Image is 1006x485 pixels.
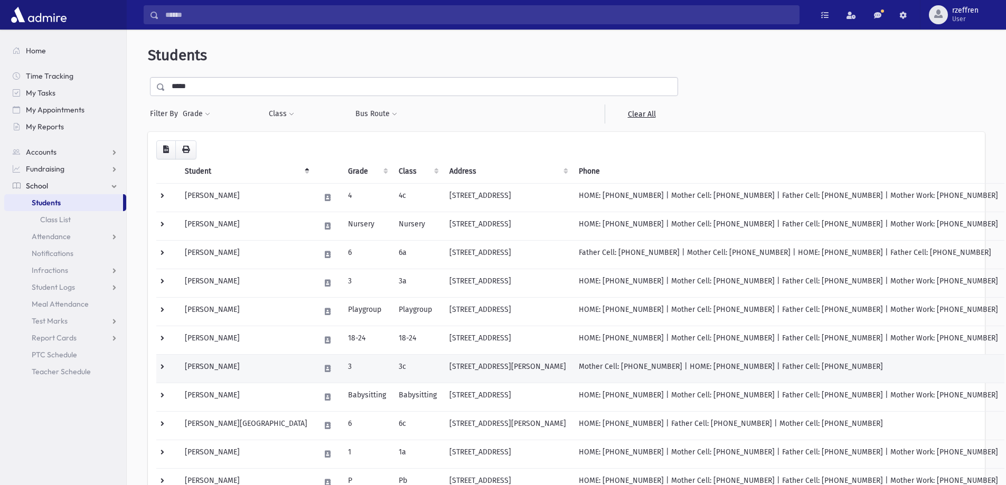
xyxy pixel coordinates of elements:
a: Meal Attendance [4,296,126,312]
td: HOME: [PHONE_NUMBER] | Mother Cell: [PHONE_NUMBER] | Father Cell: [PHONE_NUMBER] | Mother Work: [... [572,183,1004,212]
button: Print [175,140,196,159]
span: Teacher Schedule [32,367,91,376]
span: Fundraising [26,164,64,174]
button: CSV [156,140,176,159]
a: PTC Schedule [4,346,126,363]
span: Test Marks [32,316,68,326]
td: [STREET_ADDRESS] [443,269,572,297]
a: Infractions [4,262,126,279]
span: Time Tracking [26,71,73,81]
td: [STREET_ADDRESS][PERSON_NAME] [443,354,572,383]
a: Time Tracking [4,68,126,84]
span: Accounts [26,147,57,157]
td: [PERSON_NAME] [178,212,314,240]
button: Grade [182,104,211,123]
td: Babysitting [342,383,392,411]
th: Phone [572,159,1004,184]
a: Attendance [4,228,126,245]
a: Students [4,194,123,211]
input: Search [159,5,799,24]
span: Student Logs [32,282,75,292]
td: [PERSON_NAME] [178,440,314,468]
a: Test Marks [4,312,126,329]
th: Class: activate to sort column ascending [392,159,443,184]
td: [PERSON_NAME] [178,326,314,354]
td: [PERSON_NAME][GEOGRAPHIC_DATA] [178,411,314,440]
a: Home [4,42,126,59]
a: My Tasks [4,84,126,101]
td: Mother Cell: [PHONE_NUMBER] | HOME: [PHONE_NUMBER] | Father Cell: [PHONE_NUMBER] [572,354,1004,383]
span: Report Cards [32,333,77,343]
td: HOME: [PHONE_NUMBER] | Mother Cell: [PHONE_NUMBER] | Father Cell: [PHONE_NUMBER] | Mother Work: [... [572,440,1004,468]
span: Students [148,46,207,64]
th: Address: activate to sort column ascending [443,159,572,184]
td: [STREET_ADDRESS] [443,240,572,269]
td: Nursery [342,212,392,240]
td: 4c [392,183,443,212]
td: 1 [342,440,392,468]
td: 3 [342,354,392,383]
td: [PERSON_NAME] [178,240,314,269]
td: HOME: [PHONE_NUMBER] | Mother Cell: [PHONE_NUMBER] | Father Cell: [PHONE_NUMBER] | Mother Work: [... [572,269,1004,297]
a: Clear All [605,104,678,123]
td: [STREET_ADDRESS] [443,326,572,354]
span: Notifications [32,249,73,258]
td: [PERSON_NAME] [178,383,314,411]
span: Filter By [150,108,182,119]
a: Student Logs [4,279,126,296]
img: AdmirePro [8,4,69,25]
a: Notifications [4,245,126,262]
td: 18-24 [342,326,392,354]
span: PTC Schedule [32,350,77,359]
td: [STREET_ADDRESS] [443,440,572,468]
td: [STREET_ADDRESS] [443,183,572,212]
td: 1a [392,440,443,468]
a: School [4,177,126,194]
span: rzeffren [952,6,979,15]
td: [STREET_ADDRESS] [443,297,572,326]
td: Nursery [392,212,443,240]
a: Report Cards [4,329,126,346]
td: [STREET_ADDRESS][PERSON_NAME] [443,411,572,440]
span: My Reports [26,122,64,131]
td: 6a [392,240,443,269]
td: [STREET_ADDRESS] [443,383,572,411]
span: My Appointments [26,105,84,115]
td: [STREET_ADDRESS] [443,212,572,240]
span: Infractions [32,265,68,275]
td: Babysitting [392,383,443,411]
th: Grade: activate to sort column ascending [342,159,392,184]
td: Father Cell: [PHONE_NUMBER] | Mother Cell: [PHONE_NUMBER] | HOME: [PHONE_NUMBER] | Father Cell: [... [572,240,1004,269]
td: Playgroup [342,297,392,326]
td: HOME: [PHONE_NUMBER] | Mother Cell: [PHONE_NUMBER] | Father Cell: [PHONE_NUMBER] | Mother Work: [... [572,326,1004,354]
a: My Appointments [4,101,126,118]
span: My Tasks [26,88,55,98]
td: 18-24 [392,326,443,354]
button: Bus Route [355,104,398,123]
a: Accounts [4,144,126,160]
button: Class [268,104,295,123]
td: [PERSON_NAME] [178,183,314,212]
td: [PERSON_NAME] [178,269,314,297]
td: 6 [342,411,392,440]
span: Home [26,46,46,55]
td: 3c [392,354,443,383]
td: 4 [342,183,392,212]
td: HOME: [PHONE_NUMBER] | Mother Cell: [PHONE_NUMBER] | Father Cell: [PHONE_NUMBER] | Mother Work: [... [572,383,1004,411]
a: My Reports [4,118,126,135]
a: Fundraising [4,160,126,177]
th: Student: activate to sort column descending [178,159,314,184]
span: Meal Attendance [32,299,89,309]
span: User [952,15,979,23]
td: 3 [342,269,392,297]
td: 3a [392,269,443,297]
td: HOME: [PHONE_NUMBER] | Father Cell: [PHONE_NUMBER] | Mother Cell: [PHONE_NUMBER] [572,411,1004,440]
td: 6 [342,240,392,269]
td: HOME: [PHONE_NUMBER] | Mother Cell: [PHONE_NUMBER] | Father Cell: [PHONE_NUMBER] | Mother Work: [... [572,297,1004,326]
td: [PERSON_NAME] [178,354,314,383]
span: School [26,181,48,191]
a: Teacher Schedule [4,363,126,380]
td: Playgroup [392,297,443,326]
span: Students [32,198,61,207]
td: 6c [392,411,443,440]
